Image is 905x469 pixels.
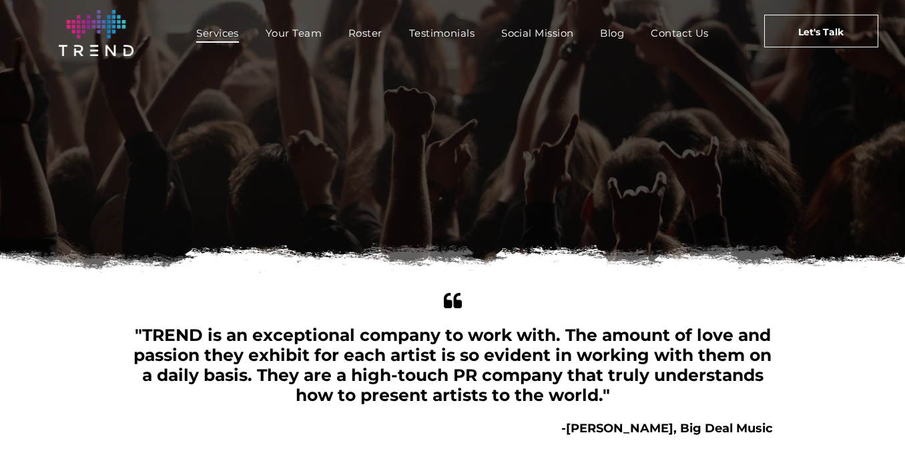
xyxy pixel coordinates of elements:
[488,23,587,43] a: Social Mission
[396,23,488,43] a: Testimonials
[59,10,133,56] img: logo
[798,15,844,49] span: Let's Talk
[183,23,252,43] a: Services
[587,23,637,43] a: Blog
[838,405,905,469] iframe: Chat Widget
[561,421,773,436] b: -[PERSON_NAME], Big Deal Music
[335,23,396,43] a: Roster
[252,23,335,43] a: Your Team
[764,15,878,47] a: Let's Talk
[133,325,772,405] span: "TREND is an exceptional company to work with. The amount of love and passion they exhibit for ea...
[637,23,722,43] a: Contact Us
